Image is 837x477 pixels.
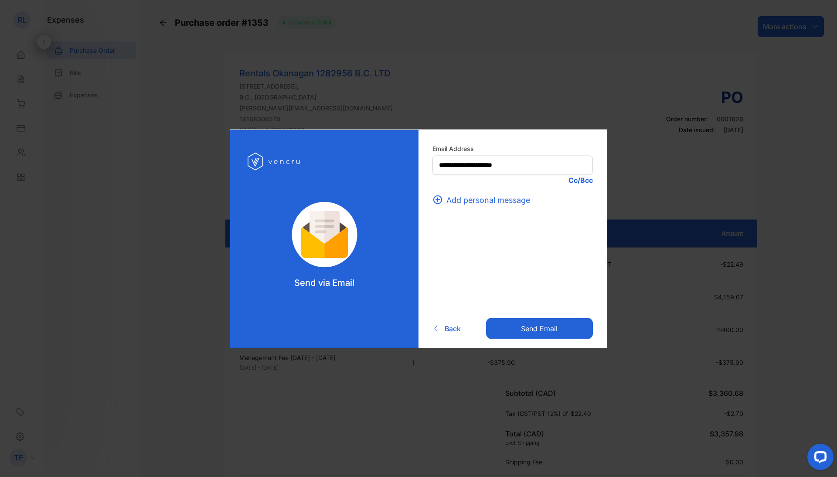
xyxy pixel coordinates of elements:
label: Email Address [432,144,593,153]
span: Add personal message [446,194,530,206]
iframe: LiveChat chat widget [800,440,837,477]
button: Send email [486,318,593,339]
p: Send via Email [294,276,354,289]
span: Back [445,323,461,334]
img: log [280,202,369,267]
img: log [248,147,302,175]
p: Cc/Bcc [432,175,593,185]
button: Add personal message [432,194,535,206]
